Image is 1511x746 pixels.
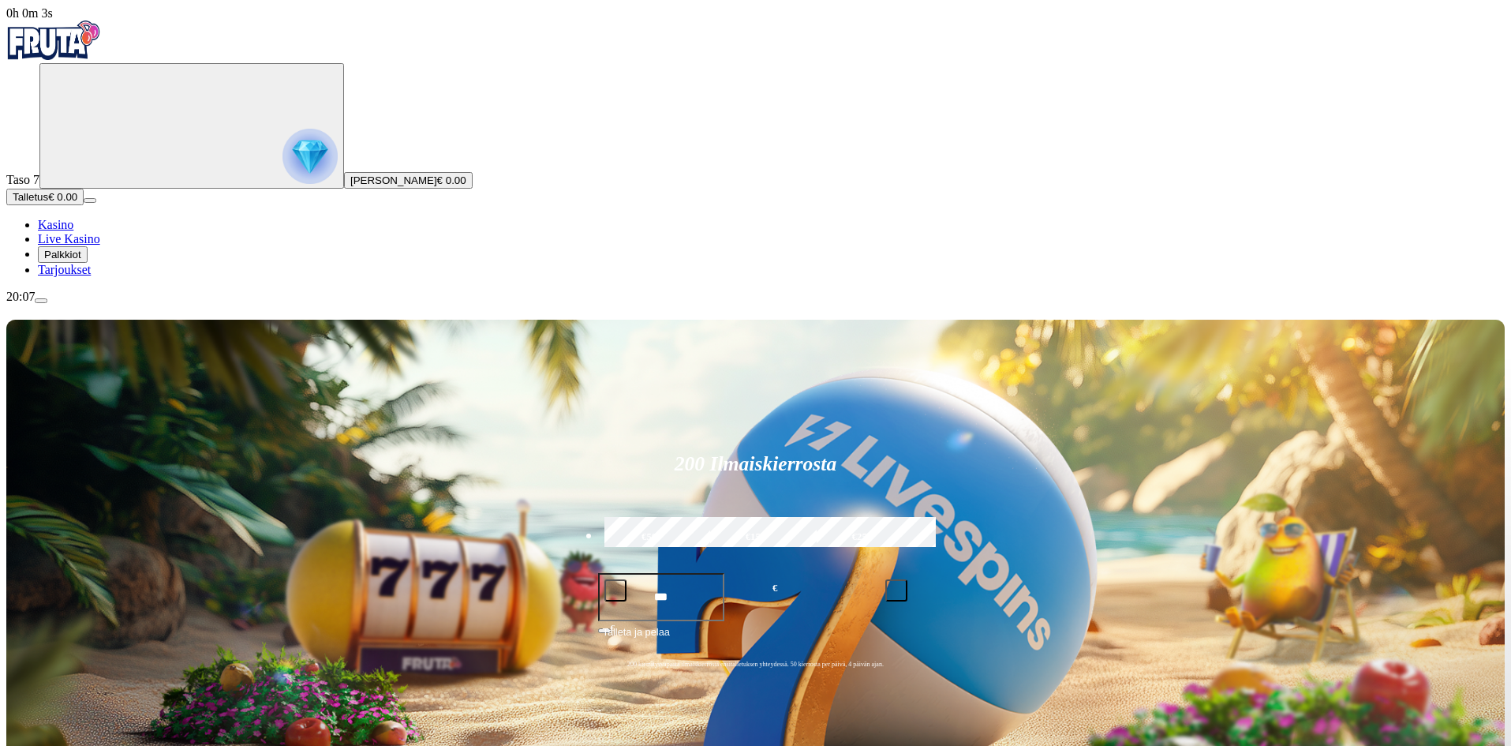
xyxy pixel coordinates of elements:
[13,191,48,203] span: Talletus
[6,21,1505,277] nav: Primary
[772,581,777,596] span: €
[598,624,914,654] button: Talleta ja pelaa
[6,21,101,60] img: Fruta
[6,173,39,186] span: Taso 7
[6,6,53,20] span: user session time
[38,218,73,231] a: Kasino
[885,579,907,602] button: plus icon
[6,218,1505,277] nav: Main menu
[344,172,473,189] button: [PERSON_NAME]€ 0.00
[6,189,84,205] button: Talletusplus icon€ 0.00
[35,298,47,303] button: menu
[48,191,77,203] span: € 0.00
[603,624,670,653] span: Talleta ja pelaa
[38,263,91,276] a: Tarjoukset
[706,515,804,560] label: €150
[44,249,81,261] span: Palkkiot
[604,579,626,602] button: minus icon
[611,623,615,632] span: €
[350,174,437,186] span: [PERSON_NAME]
[600,515,698,560] label: €50
[437,174,466,186] span: € 0.00
[84,198,96,203] button: menu
[6,49,101,62] a: Fruta
[38,232,100,246] a: Live Kasino
[813,515,911,560] label: €250
[282,129,338,184] img: reward progress
[38,246,88,263] button: Palkkiot
[39,63,344,189] button: reward progress
[6,290,35,303] span: 20:07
